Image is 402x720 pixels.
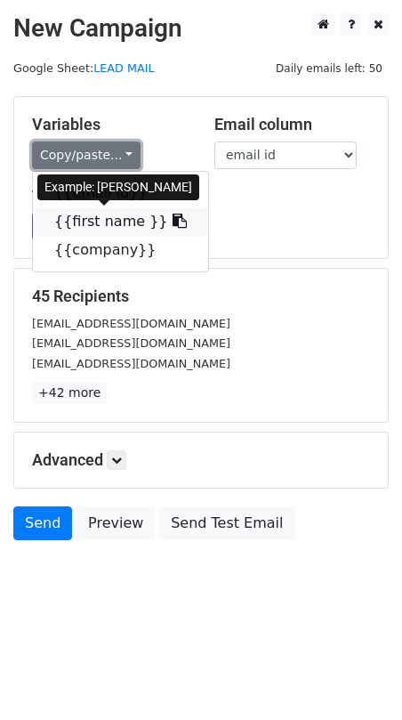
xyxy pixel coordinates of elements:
[33,207,208,236] a: {{first name }}
[33,179,208,207] a: {{email id}}
[76,506,155,540] a: Preview
[13,506,72,540] a: Send
[32,317,230,330] small: [EMAIL_ADDRESS][DOMAIN_NAME]
[159,506,294,540] a: Send Test Email
[214,115,370,134] h5: Email column
[32,115,188,134] h5: Variables
[37,174,199,200] div: Example: [PERSON_NAME]
[33,236,208,264] a: {{company}}
[32,287,370,306] h5: 45 Recipients
[32,357,230,370] small: [EMAIL_ADDRESS][DOMAIN_NAME]
[32,450,370,470] h5: Advanced
[313,635,402,720] iframe: Chat Widget
[13,13,389,44] h2: New Campaign
[13,61,155,75] small: Google Sheet:
[93,61,154,75] a: LEAD MAIL
[32,336,230,350] small: [EMAIL_ADDRESS][DOMAIN_NAME]
[269,59,389,78] span: Daily emails left: 50
[269,61,389,75] a: Daily emails left: 50
[32,142,141,169] a: Copy/paste...
[32,382,107,404] a: +42 more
